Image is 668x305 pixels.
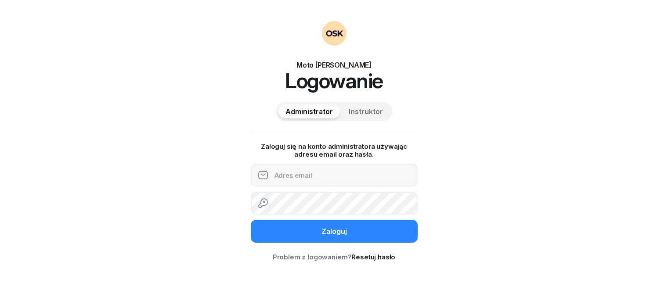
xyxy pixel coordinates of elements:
[251,253,418,261] div: Problem z logowaniem?
[251,220,418,243] button: Zaloguj
[342,104,390,118] button: Instruktor
[251,70,418,91] h1: Logowanie
[351,253,395,261] a: Resetuj hasło
[251,143,418,158] p: Zaloguj się na konto administratora używając adresu email oraz hasła.
[251,60,418,70] div: Moto [PERSON_NAME]
[322,21,347,46] img: OSKAdmin
[349,108,383,116] span: Instruktor
[321,227,347,236] div: Zaloguj
[285,108,333,116] span: Administrator
[251,164,418,187] input: Adres email
[278,104,340,118] button: Administrator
